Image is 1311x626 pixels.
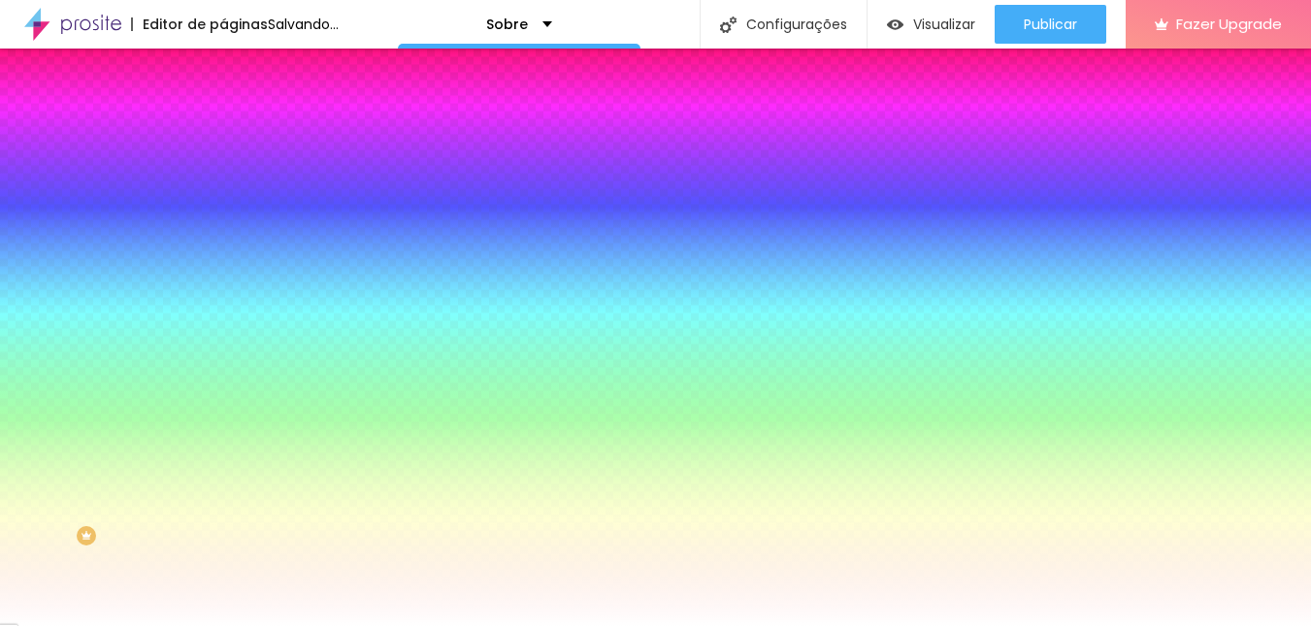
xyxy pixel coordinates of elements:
img: Icone [720,16,737,33]
div: Editor de páginas [131,17,268,31]
div: Salvando... [268,17,339,31]
span: Publicar [1024,16,1077,32]
p: Sobre [486,17,528,31]
button: Publicar [995,5,1106,44]
img: view-1.svg [887,16,903,33]
button: Visualizar [868,5,995,44]
span: Visualizar [913,16,975,32]
span: Fazer Upgrade [1176,16,1282,32]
